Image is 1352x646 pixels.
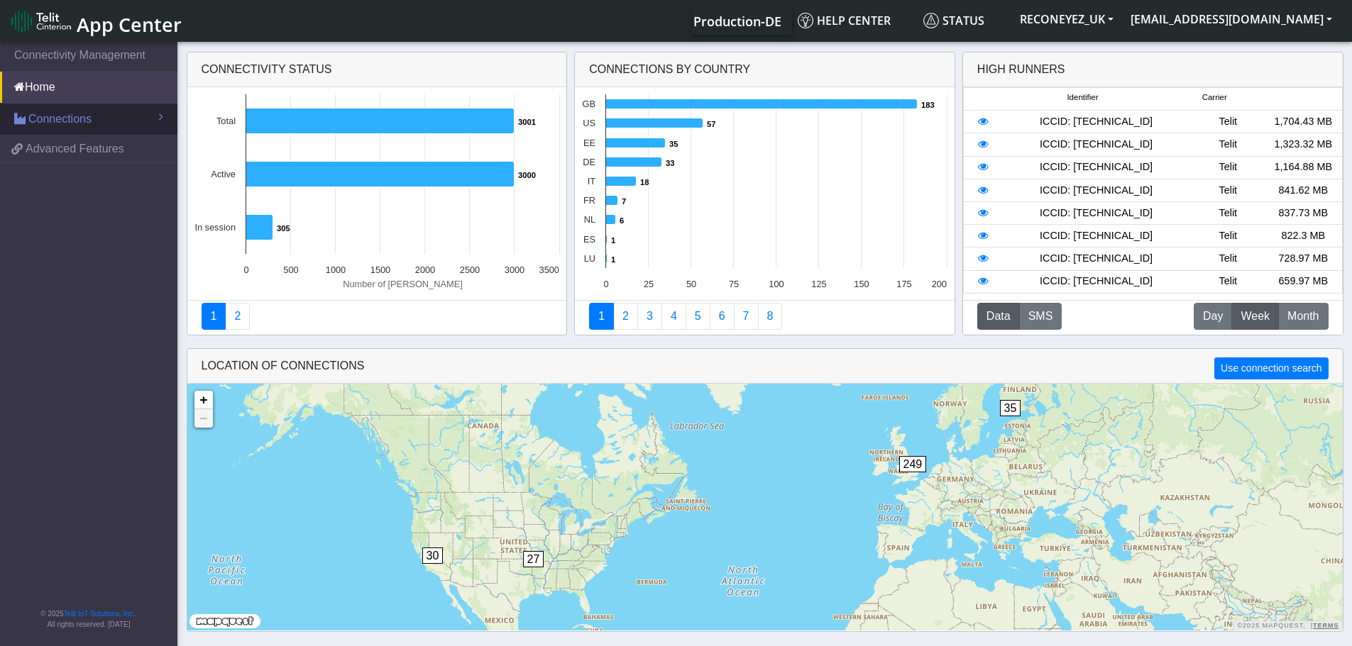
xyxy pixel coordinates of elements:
nav: Summary paging [202,303,553,330]
text: 3500 [539,264,559,275]
div: 841.62 MB [1265,183,1341,199]
div: LOCATION OF CONNECTIONS [187,349,1343,384]
span: 249 [899,456,927,472]
a: Zero Session [734,303,759,330]
button: SMS [1019,303,1062,330]
div: High Runners [977,61,1065,78]
text: 1 [611,255,615,264]
span: Week [1241,308,1270,325]
button: Week [1231,303,1279,330]
a: Your current platform instance [693,6,781,35]
span: 35 [1000,400,1021,416]
text: Number of [PERSON_NAME] [343,279,463,289]
div: Telit [1190,251,1265,267]
button: RECONEYEZ_UK [1011,6,1122,32]
button: Month [1278,303,1328,330]
text: DE [583,157,595,167]
a: Zoom in [194,391,213,409]
text: 100 [769,279,784,289]
a: Usage per Country [637,303,662,330]
text: 2000 [414,264,434,275]
a: Status [918,6,1011,35]
text: FR [583,195,595,206]
a: Terms [1313,622,1339,629]
span: App Center [77,11,182,38]
div: ICCID: [TECHNICAL_ID] [1002,183,1190,199]
a: Help center [792,6,918,35]
text: 150 [854,279,869,289]
text: US [583,118,595,128]
a: Deployment status [225,303,250,330]
div: Telit [1190,183,1265,199]
div: Telit [1190,274,1265,289]
a: Telit IoT Solutions, Inc. [64,610,135,618]
span: Month [1287,308,1319,325]
img: logo-telit-cinterion-gw-new.png [11,10,71,33]
span: Advanced Features [26,140,124,157]
span: Connections [28,111,92,128]
text: 3000 [504,264,524,275]
a: Connections By Carrier [661,303,686,330]
div: Connections By Country [575,52,955,87]
a: Usage by Carrier [686,303,710,330]
text: Total [216,116,235,126]
a: 14 Days Trend [710,303,735,330]
text: LU [584,253,595,264]
div: ©2025 MapQuest, | [1233,621,1342,630]
a: App Center [11,6,180,36]
text: IT [588,176,596,186]
button: [EMAIL_ADDRESS][DOMAIN_NAME] [1122,6,1341,32]
span: Carrier [1202,91,1227,104]
div: ICCID: [TECHNICAL_ID] [1002,274,1190,289]
text: 35 [669,140,678,148]
div: Telit [1190,114,1265,130]
text: 6 [620,216,624,225]
span: Identifier [1067,91,1098,104]
text: 1 [611,236,615,245]
div: Telit [1190,228,1265,244]
text: 57 [707,120,715,128]
div: ICCID: [TECHNICAL_ID] [1002,137,1190,152]
text: 0 [243,264,248,275]
text: GB [583,99,596,109]
text: 183 [921,101,935,109]
span: 30 [422,547,444,564]
span: Help center [798,13,891,28]
nav: Summary paging [589,303,940,330]
div: 1,164.88 MB [1265,160,1341,175]
text: 305 [277,224,290,233]
text: ES [583,234,595,245]
a: Connectivity status [202,303,226,330]
div: Telit [1190,137,1265,152]
text: 125 [811,279,826,289]
div: 822.3 MB [1265,228,1341,244]
div: 728.97 MB [1265,251,1341,267]
span: Day [1203,308,1223,325]
a: Carrier [613,303,638,330]
a: Connections By Country [589,303,614,330]
div: ICCID: [TECHNICAL_ID] [1002,228,1190,244]
text: 50 [686,279,696,289]
a: Not Connected for 30 days [758,303,783,330]
button: Data [977,303,1020,330]
div: ICCID: [TECHNICAL_ID] [1002,206,1190,221]
img: status.svg [923,13,939,28]
div: ICCID: [TECHNICAL_ID] [1002,160,1190,175]
text: 7 [622,197,626,206]
text: 33 [666,159,674,167]
text: 1000 [325,264,345,275]
img: knowledge.svg [798,13,813,28]
a: Zoom out [194,409,213,428]
div: Connectivity status [187,52,567,87]
div: ICCID: [TECHNICAL_ID] [1002,251,1190,267]
text: 175 [896,279,911,289]
span: Status [923,13,984,28]
text: 18 [640,178,649,186]
div: Telit [1190,206,1265,221]
text: Active [211,169,236,179]
div: Telit [1190,160,1265,175]
text: 1500 [370,264,390,275]
div: ICCID: [TECHNICAL_ID] [1002,114,1190,130]
span: Production-DE [693,13,781,30]
div: 1,704.43 MB [1265,114,1341,130]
